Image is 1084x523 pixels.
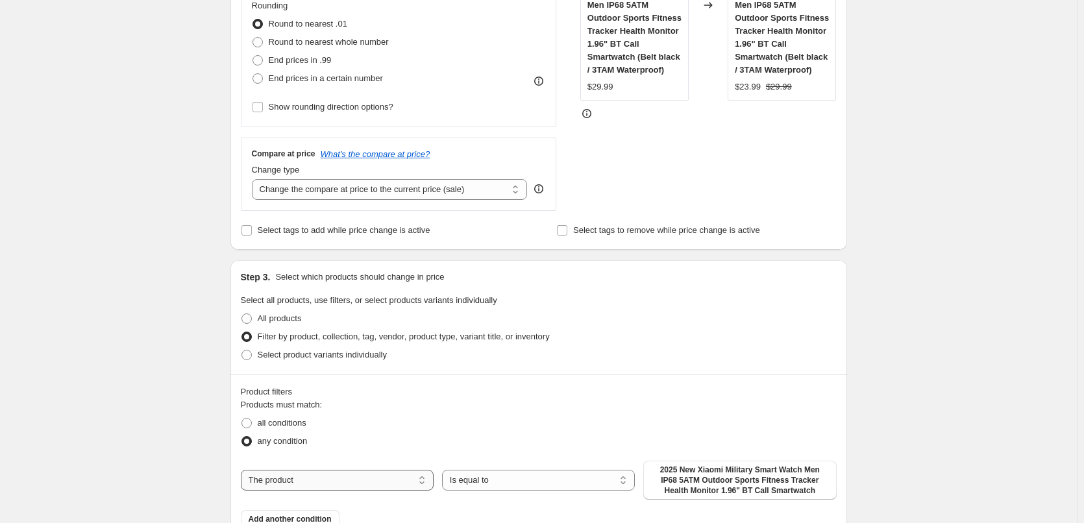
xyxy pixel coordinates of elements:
p: Select which products should change in price [275,271,444,284]
button: What's the compare at price? [321,149,430,159]
h2: Step 3. [241,271,271,284]
span: any condition [258,436,308,446]
strike: $29.99 [766,80,792,93]
span: 2025 New Xiaomi Military Smart Watch Men IP68 5ATM Outdoor Sports Fitness Tracker Health Monitor ... [651,465,828,496]
span: End prices in .99 [269,55,332,65]
span: Change type [252,165,300,175]
span: Filter by product, collection, tag, vendor, product type, variant title, or inventory [258,332,550,341]
span: Rounding [252,1,288,10]
span: Show rounding direction options? [269,102,393,112]
span: Round to nearest .01 [269,19,347,29]
span: all conditions [258,418,306,428]
h3: Compare at price [252,149,315,159]
div: $23.99 [735,80,761,93]
span: All products [258,313,302,323]
span: Select tags to add while price change is active [258,225,430,235]
span: Select all products, use filters, or select products variants individually [241,295,497,305]
span: End prices in a certain number [269,73,383,83]
span: Round to nearest whole number [269,37,389,47]
div: $29.99 [587,80,613,93]
span: Select product variants individually [258,350,387,359]
div: help [532,182,545,195]
div: Product filters [241,385,837,398]
button: 2025 New Xiaomi Military Smart Watch Men IP68 5ATM Outdoor Sports Fitness Tracker Health Monitor ... [643,461,836,500]
span: Products must match: [241,400,323,409]
span: Select tags to remove while price change is active [573,225,760,235]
